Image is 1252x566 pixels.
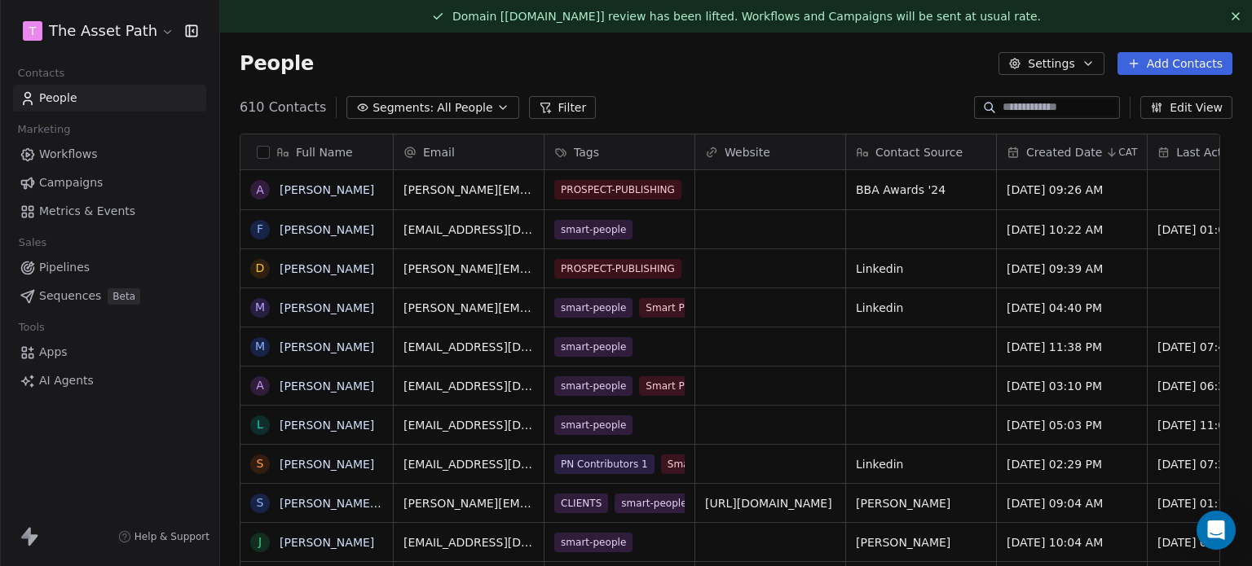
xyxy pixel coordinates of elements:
div: Full Name [240,134,393,169]
span: CAT [1118,146,1137,159]
span: Pipelines [39,259,90,276]
div: D [256,260,265,277]
span: PROSPECT-PUBLISHING [554,259,681,279]
span: All People [437,99,492,116]
span: Sales [11,230,54,255]
span: Domain [[DOMAIN_NAME]] review has been lifted. Workflows and Campaigns will be sent at usual rate. [452,10,1041,23]
span: Smart People [639,376,717,396]
span: [DATE] 09:39 AM [1007,261,1137,277]
span: [PERSON_NAME][EMAIL_ADDRESS][DOMAIN_NAME] [403,300,534,316]
button: TThe Asset Path [20,17,174,45]
span: [DATE] 10:22 AM [1007,222,1137,238]
span: smart-people [554,298,633,318]
span: smart-people [554,415,633,435]
span: Contacts [11,61,72,86]
span: Email [423,144,455,160]
button: Filter [529,96,597,119]
a: [PERSON_NAME] [280,223,374,236]
div: Website [695,134,845,169]
a: [PERSON_NAME] [280,262,374,275]
a: SequencesBeta [13,283,206,309]
a: Campaigns [13,169,206,196]
span: [PERSON_NAME][EMAIL_ADDRESS][DOMAIN_NAME] [403,261,534,277]
div: M [255,338,265,355]
a: [PERSON_NAME] [280,183,374,196]
span: People [39,90,77,107]
a: Help & Support [118,530,209,543]
span: Linkedin [856,261,986,277]
a: [PERSON_NAME] [280,419,374,432]
span: T [29,23,37,39]
div: S [257,455,264,472]
a: [PERSON_NAME] [PERSON_NAME] [280,497,473,510]
span: Linkedin [856,456,986,472]
div: Email [394,134,544,169]
span: Sequences [39,287,101,305]
span: [EMAIL_ADDRESS][DOMAIN_NAME] [403,534,534,551]
div: A [256,377,264,394]
span: smart-people [554,337,633,357]
span: [PERSON_NAME][EMAIL_ADDRESS][PERSON_NAME][DOMAIN_NAME] [403,182,534,198]
div: J [258,533,262,551]
div: Tags [544,134,694,169]
a: Apps [13,339,206,366]
span: [DATE] 10:04 AM [1007,534,1137,551]
span: Tools [11,315,51,340]
a: AI Agents [13,367,206,394]
span: [DATE] 09:04 AM [1007,495,1137,511]
span: Full Name [296,144,353,160]
a: [PERSON_NAME] [280,458,374,471]
span: BBA Awards '24 [856,182,986,198]
span: Workflows [39,146,98,163]
div: M [255,299,265,316]
span: Segments: [373,99,434,116]
span: AI Agents [39,372,94,389]
span: Smart People [639,298,717,318]
span: Help & Support [134,530,209,543]
span: [DATE] 11:38 PM [1007,339,1137,355]
span: Tags [574,144,599,160]
span: [PERSON_NAME] [856,495,986,511]
span: [EMAIL_ADDRESS][DOMAIN_NAME] [403,222,534,238]
div: A [256,182,264,199]
span: smart-people [615,494,693,513]
span: PROSPECT-PUBLISHING [554,180,681,200]
span: Smart People [661,454,739,474]
div: Open Intercom Messenger [1197,511,1236,550]
span: [EMAIL_ADDRESS][DOMAIN_NAME] [403,456,534,472]
span: [EMAIL_ADDRESS][DOMAIN_NAME] [403,339,534,355]
span: Metrics & Events [39,203,135,220]
div: f [257,221,263,238]
span: Website [725,144,770,160]
span: PN Contributors 1 [554,454,655,474]
span: smart-people [554,376,633,396]
span: People [240,51,314,76]
span: [DATE] 09:26 AM [1007,182,1137,198]
span: [DATE] 02:29 PM [1007,456,1137,472]
button: Edit View [1140,96,1232,119]
span: Apps [39,344,68,361]
span: Marketing [11,117,77,142]
button: Add Contacts [1118,52,1232,75]
span: The Asset Path [49,20,157,42]
button: Settings [999,52,1104,75]
span: [DATE] 04:40 PM [1007,300,1137,316]
a: [PERSON_NAME] [280,301,374,314]
div: S [257,494,264,511]
span: smart-people [554,220,633,239]
span: [DATE] 05:03 PM [1007,417,1137,433]
span: Beta [108,288,140,305]
span: [PERSON_NAME] [856,534,986,551]
a: [PERSON_NAME] [280,536,374,549]
span: Campaigns [39,174,103,191]
span: 610 Contacts [240,98,326,117]
span: [EMAIL_ADDRESS][DOMAIN_NAME] [403,417,534,433]
a: [PERSON_NAME] [280,380,374,393]
span: CLIENTS [554,494,608,513]
span: Contact Source [875,144,963,160]
span: [DATE] 03:10 PM [1007,378,1137,394]
div: L [257,416,263,433]
a: Workflows [13,141,206,168]
a: Pipelines [13,254,206,281]
span: Linkedin [856,300,986,316]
